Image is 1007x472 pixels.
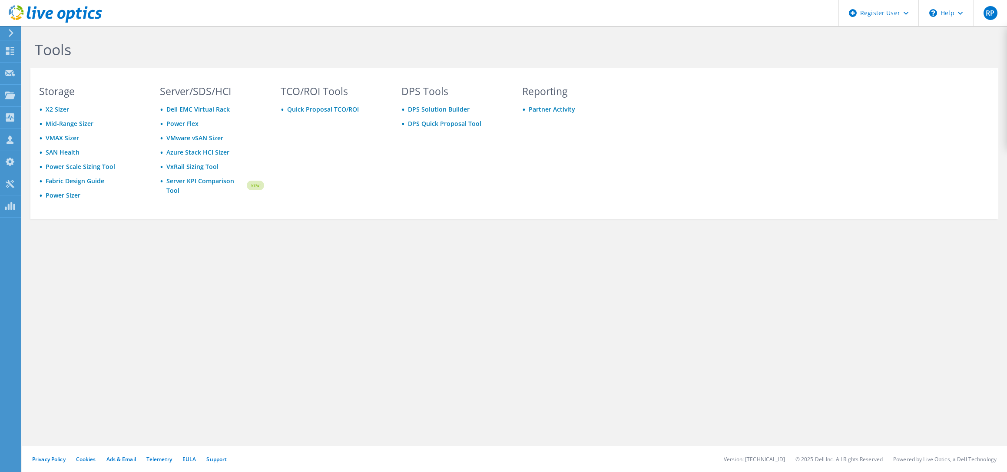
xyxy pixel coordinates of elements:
[46,148,79,156] a: SAN Health
[46,119,93,128] a: Mid-Range Sizer
[46,177,104,185] a: Fabric Design Guide
[46,105,69,113] a: X2 Sizer
[146,455,172,463] a: Telemetry
[166,148,229,156] a: Azure Stack HCI Sizer
[408,119,481,128] a: DPS Quick Proposal Tool
[32,455,66,463] a: Privacy Policy
[182,455,196,463] a: EULA
[893,455,997,463] li: Powered by Live Optics, a Dell Technology
[166,134,223,142] a: VMware vSAN Sizer
[46,162,115,171] a: Power Scale Sizing Tool
[929,9,937,17] svg: \n
[46,134,79,142] a: VMAX Sizer
[206,455,227,463] a: Support
[166,176,245,195] a: Server KPI Comparison Tool
[46,191,80,199] a: Power Sizer
[795,455,883,463] li: © 2025 Dell Inc. All Rights Reserved
[408,105,470,113] a: DPS Solution Builder
[76,455,96,463] a: Cookies
[166,105,230,113] a: Dell EMC Virtual Rack
[166,119,199,128] a: Power Flex
[39,86,143,96] h3: Storage
[35,40,621,59] h1: Tools
[106,455,136,463] a: Ads & Email
[160,86,264,96] h3: Server/SDS/HCI
[166,162,219,171] a: VxRail Sizing Tool
[287,105,359,113] a: Quick Proposal TCO/ROI
[245,175,264,196] img: new-badge.svg
[724,455,785,463] li: Version: [TECHNICAL_ID]
[984,6,997,20] span: RP
[522,86,626,96] h3: Reporting
[401,86,506,96] h3: DPS Tools
[281,86,385,96] h3: TCO/ROI Tools
[529,105,575,113] a: Partner Activity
